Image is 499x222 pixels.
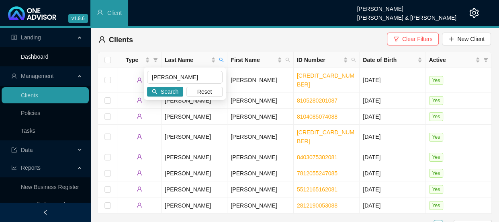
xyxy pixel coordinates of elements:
span: Last Name [165,55,209,64]
span: user [137,170,142,176]
span: Search [161,87,178,96]
td: [PERSON_NAME] [227,165,293,181]
span: Yes [429,185,444,194]
span: search [217,54,225,66]
span: Yes [429,153,444,162]
a: 7812055247085 [297,170,337,177]
span: import [11,147,17,153]
span: user [137,97,142,103]
span: New Client [457,35,485,43]
button: Reset [186,87,223,97]
span: Yes [429,96,444,105]
span: Date of Birth [363,55,415,64]
th: Active [426,52,492,68]
button: Search [147,87,183,97]
a: [CREDIT_CARD_NUMBER] [297,72,354,88]
td: [PERSON_NAME] [162,125,227,149]
a: 2812190053088 [297,202,337,209]
button: Clear Filters [387,33,439,45]
td: [PERSON_NAME] [227,92,293,109]
td: [PERSON_NAME] [162,197,227,214]
span: user [137,154,142,160]
span: line-chart [11,165,17,171]
span: Client [107,10,122,16]
th: Type [117,52,162,68]
td: [PERSON_NAME] [162,165,227,181]
a: New Business Register [21,184,79,190]
td: [DATE] [360,68,425,92]
span: Yes [429,169,444,178]
a: Clients [21,92,38,99]
span: user [11,73,17,79]
span: search [219,58,224,62]
span: Landing [21,34,41,41]
td: [DATE] [360,197,425,214]
a: [CREDIT_CARD_NUMBER] [297,129,354,144]
span: user [98,36,106,43]
th: ID Number [294,52,360,68]
td: [PERSON_NAME] [227,109,293,125]
div: [PERSON_NAME] [357,2,456,11]
img: 2df55531c6924b55f21c4cf5d4484680-logo-light.svg [8,6,56,20]
a: Cancellation Register [21,201,74,208]
td: [DATE] [360,149,425,165]
span: Yes [429,201,444,210]
td: [DATE] [360,125,425,149]
td: [DATE] [360,165,425,181]
span: user [137,202,142,208]
span: filter [393,36,399,42]
td: [PERSON_NAME] [227,181,293,197]
span: user [97,9,103,16]
span: Yes [429,76,444,85]
td: [PERSON_NAME] [162,92,227,109]
td: [PERSON_NAME] [227,68,293,92]
a: Policies [21,110,40,116]
span: search [285,58,290,62]
th: Last Name [162,52,227,68]
span: Clients [109,36,133,44]
span: Type [121,55,143,64]
th: Date of Birth [360,52,425,68]
input: Search Last Name [147,71,223,84]
td: [PERSON_NAME] [227,125,293,149]
span: filter [482,54,490,66]
a: Dashboard [21,53,49,60]
span: search [351,58,356,62]
td: [PERSON_NAME] [227,149,293,165]
th: First Name [227,52,293,68]
a: Tasks [21,127,35,134]
span: user [137,113,142,119]
span: profile [11,35,17,40]
span: search [350,54,358,66]
a: 8403075302081 [297,154,337,160]
span: First Name [231,55,275,64]
td: [PERSON_NAME] [162,109,227,125]
td: [PERSON_NAME] [227,197,293,214]
div: [PERSON_NAME] & [PERSON_NAME] [357,11,456,20]
span: Active [429,55,474,64]
td: [DATE] [360,109,425,125]
span: left [43,210,48,215]
td: [PERSON_NAME] [162,181,227,197]
span: Reports [21,164,41,171]
span: plus [448,36,454,42]
span: Management [21,73,54,79]
a: 5512165162081 [297,186,337,193]
button: New Client [442,33,491,45]
span: Clear Filters [402,35,432,43]
span: Reset [197,87,212,96]
a: 8104085074088 [297,113,337,120]
span: filter [153,58,158,62]
span: filter [151,54,160,66]
span: filter [483,58,488,62]
span: user [137,77,142,83]
span: Data [21,147,33,153]
td: [DATE] [360,181,425,197]
span: Yes [429,133,444,142]
span: setting [469,8,479,18]
span: Yes [429,112,444,121]
span: v1.9.6 [68,14,88,23]
span: search [152,89,157,95]
span: search [284,54,292,66]
span: ID Number [297,55,342,64]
